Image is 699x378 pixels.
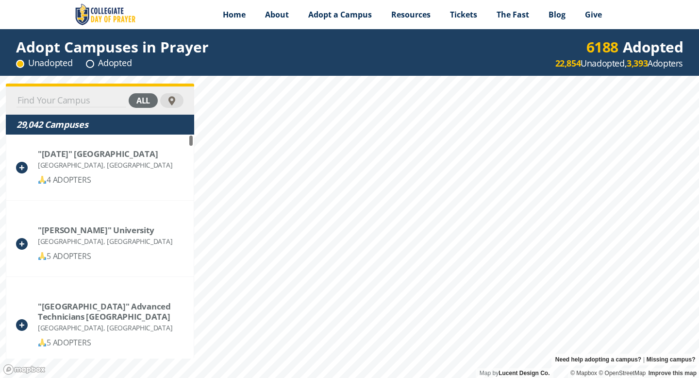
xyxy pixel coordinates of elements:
[38,235,172,247] div: [GEOGRAPHIC_DATA], [GEOGRAPHIC_DATA]
[255,2,299,27] a: About
[213,2,255,27] a: Home
[17,94,126,107] input: Find Your Campus
[38,225,172,235] div: "Gabriele d'Annunzio" University
[382,2,440,27] a: Resources
[487,2,539,27] a: The Fast
[499,370,549,377] a: Lucent Design Co.
[585,9,602,20] span: Give
[649,370,697,377] a: Improve this map
[586,41,683,53] div: Adopted
[299,2,382,27] a: Adopt a Campus
[16,41,209,53] div: Adopt Campuses in Prayer
[17,119,183,131] div: 29,042 Campuses
[555,57,581,69] strong: 22,854
[391,9,431,20] span: Resources
[599,370,646,377] a: OpenStreetMap
[647,354,696,365] a: Missing campus?
[129,93,158,108] div: all
[497,9,529,20] span: The Fast
[38,322,183,334] div: [GEOGRAPHIC_DATA], [GEOGRAPHIC_DATA]
[223,9,246,20] span: Home
[575,2,612,27] a: Give
[549,9,566,20] span: Blog
[38,252,46,260] img: 🙏
[16,57,72,69] div: Unadopted
[627,57,648,69] strong: 3,393
[555,57,683,69] div: Unadopted, Adopters
[38,149,172,159] div: "December 1, 1918" University of Alba Iulia
[265,9,289,20] span: About
[570,370,597,377] a: Mapbox
[38,159,172,171] div: [GEOGRAPHIC_DATA], [GEOGRAPHIC_DATA]
[440,2,487,27] a: Tickets
[551,354,699,365] div: |
[38,250,172,262] div: 5 ADOPTERS
[308,9,372,20] span: Adopt a Campus
[86,57,132,69] div: Adopted
[3,364,46,375] a: Mapbox logo
[586,41,618,53] div: 6188
[539,2,575,27] a: Blog
[38,301,183,322] div: "La Grace University" Advanced Technicians School of Benin
[476,368,553,378] div: Map by
[38,339,46,346] img: 🙏
[555,354,641,365] a: Need help adopting a campus?
[38,176,46,184] img: 🙏
[450,9,477,20] span: Tickets
[38,337,183,349] div: 5 ADOPTERS
[38,174,172,186] div: 4 ADOPTERS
